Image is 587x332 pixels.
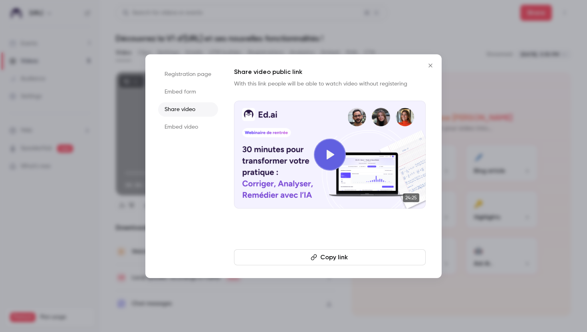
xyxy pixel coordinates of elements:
span: 24:25 [403,193,419,202]
button: Close [422,58,438,74]
li: Embed video [158,120,218,134]
button: Copy link [234,249,426,265]
a: 24:25 [234,101,426,209]
p: With this link people will be able to watch video without registering [234,80,426,88]
li: Embed form [158,85,218,99]
li: Share video [158,102,218,117]
h1: Share video public link [234,67,426,77]
li: Registration page [158,67,218,82]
